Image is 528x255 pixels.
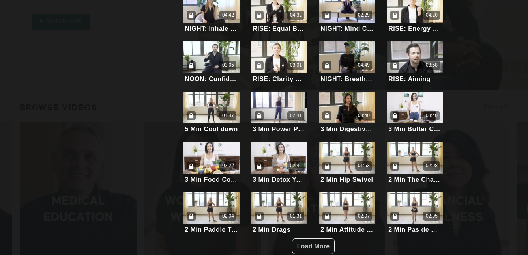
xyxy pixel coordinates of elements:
[426,213,438,220] div: 02:05
[251,142,308,184] a: 3 Min Detox Your Liver02:463 Min Detox Your Liver
[290,62,302,69] div: 03:01
[387,41,444,84] a: RISE: Aiming03:58RISE: Aiming
[185,125,238,133] div: 5 Min Cool down
[320,125,374,133] div: 3 Min Digestive Mudra
[320,176,373,183] div: 2 Min Hip Swivel
[222,112,234,119] div: 04:47
[388,176,442,183] div: 2 Min The Charleston
[183,41,240,84] a: NOON: Confidence: Emotional State03:05NOON: Confidence: Emotional State
[388,226,442,233] div: 2 Min Pas de Bourree
[222,213,234,220] div: 02:04
[319,41,376,84] a: NIGHT: Breathing Meditation04:49NIGHT: Breathing Meditation
[358,213,370,220] div: 02:07
[320,226,374,233] div: 2 Min Attitude Hops
[320,25,374,32] div: NIGHT: Mind Clearing Breath
[388,25,442,32] div: RISE: Energy Breath
[290,213,302,220] div: 01:31
[358,112,370,119] div: 03:40
[253,75,306,83] div: RISE: Clarity Breath
[319,142,376,184] a: 2 Min Hip Swivel01:532 Min Hip Swivel
[387,192,444,235] a: 2 Min Pas de Bourree02:052 Min Pas de Bourree
[251,92,308,134] a: 3 Min Power Posing02:413 Min Power Posing
[185,176,238,183] div: 3 Min Food Combinations
[297,243,330,249] span: Load More
[358,162,370,169] div: 01:53
[426,62,438,69] div: 03:58
[358,62,370,69] div: 04:49
[253,125,306,133] div: 3 Min Power Posing
[387,142,444,184] a: 2 Min The Charleston02:082 Min The Charleston
[222,62,234,69] div: 03:05
[320,75,374,83] div: NIGHT: Breathing Meditation
[185,226,238,233] div: 2 Min Paddle Turns
[253,226,290,233] div: 2 Min Drags
[426,112,438,119] div: 03:40
[222,162,234,169] div: 03:22
[185,75,238,83] div: NOON: Confidence: Emotional State
[358,12,370,19] div: 02:29
[319,92,376,134] a: 3 Min Digestive Mudra03:403 Min Digestive Mudra
[387,92,444,134] a: 3 Min Butter Coffee03:403 Min Butter Coffee
[426,12,438,19] div: 04:20
[251,192,308,235] a: 2 Min Drags01:312 Min Drags
[290,162,302,169] div: 02:46
[183,142,240,184] a: 3 Min Food Combinations03:223 Min Food Combinations
[292,238,335,254] button: Load More
[183,192,240,235] a: 2 Min Paddle Turns02:042 Min Paddle Turns
[319,192,376,235] a: 2 Min Attitude Hops02:072 Min Attitude Hops
[185,25,238,32] div: NIGHT: Inhale Focused Breath
[253,25,306,32] div: RISE: Equal Breath
[388,125,442,133] div: 3 Min Butter Coffee
[253,176,306,183] div: 3 Min Detox Your Liver
[222,12,234,19] div: 04:42
[290,112,302,119] div: 02:41
[388,75,431,83] div: RISE: Aiming
[251,41,308,84] a: RISE: Clarity Breath03:01RISE: Clarity Breath
[290,12,302,19] div: 04:32
[426,162,438,169] div: 02:08
[183,92,240,134] a: 5 Min Cool down04:475 Min Cool down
